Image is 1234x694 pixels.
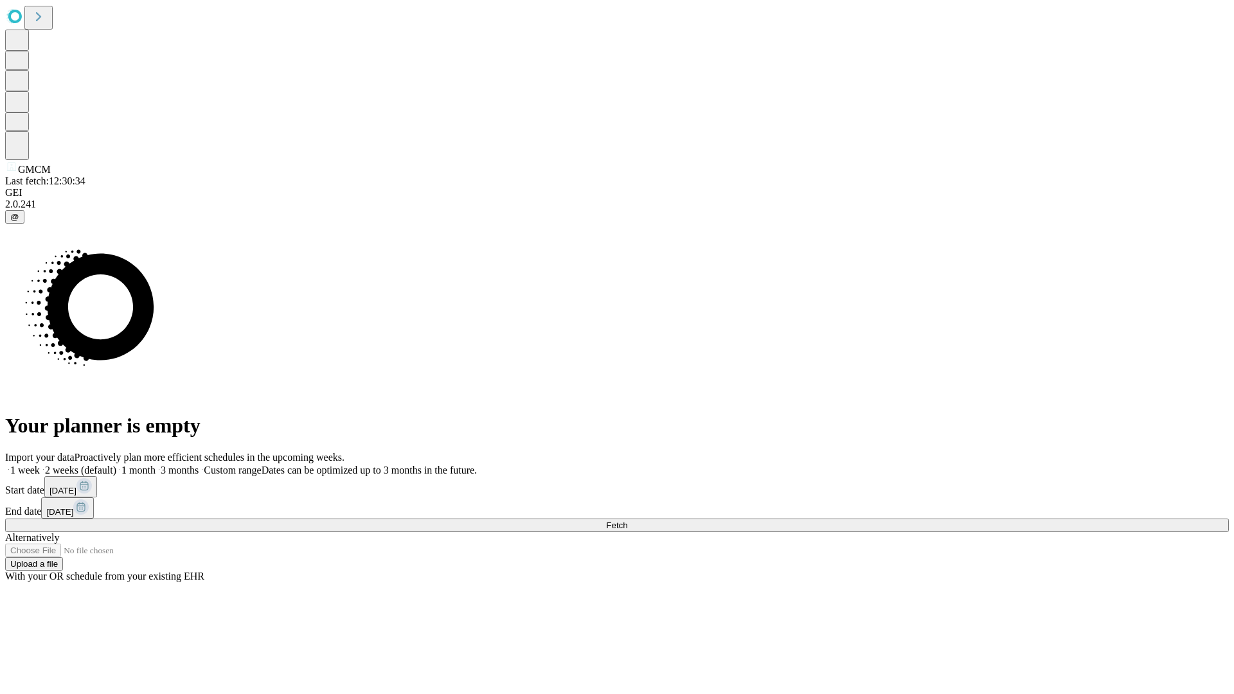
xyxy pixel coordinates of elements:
[10,212,19,222] span: @
[41,497,94,519] button: [DATE]
[5,210,24,224] button: @
[45,465,116,476] span: 2 weeks (default)
[161,465,199,476] span: 3 months
[18,164,51,175] span: GMCM
[5,175,85,186] span: Last fetch: 12:30:34
[5,532,59,543] span: Alternatively
[44,476,97,497] button: [DATE]
[5,519,1229,532] button: Fetch
[5,497,1229,519] div: End date
[5,187,1229,199] div: GEI
[5,571,204,582] span: With your OR schedule from your existing EHR
[5,557,63,571] button: Upload a file
[5,476,1229,497] div: Start date
[262,465,477,476] span: Dates can be optimized up to 3 months in the future.
[606,520,627,530] span: Fetch
[10,465,40,476] span: 1 week
[5,452,75,463] span: Import your data
[121,465,156,476] span: 1 month
[204,465,261,476] span: Custom range
[5,199,1229,210] div: 2.0.241
[49,486,76,495] span: [DATE]
[5,414,1229,438] h1: Your planner is empty
[75,452,344,463] span: Proactively plan more efficient schedules in the upcoming weeks.
[46,507,73,517] span: [DATE]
